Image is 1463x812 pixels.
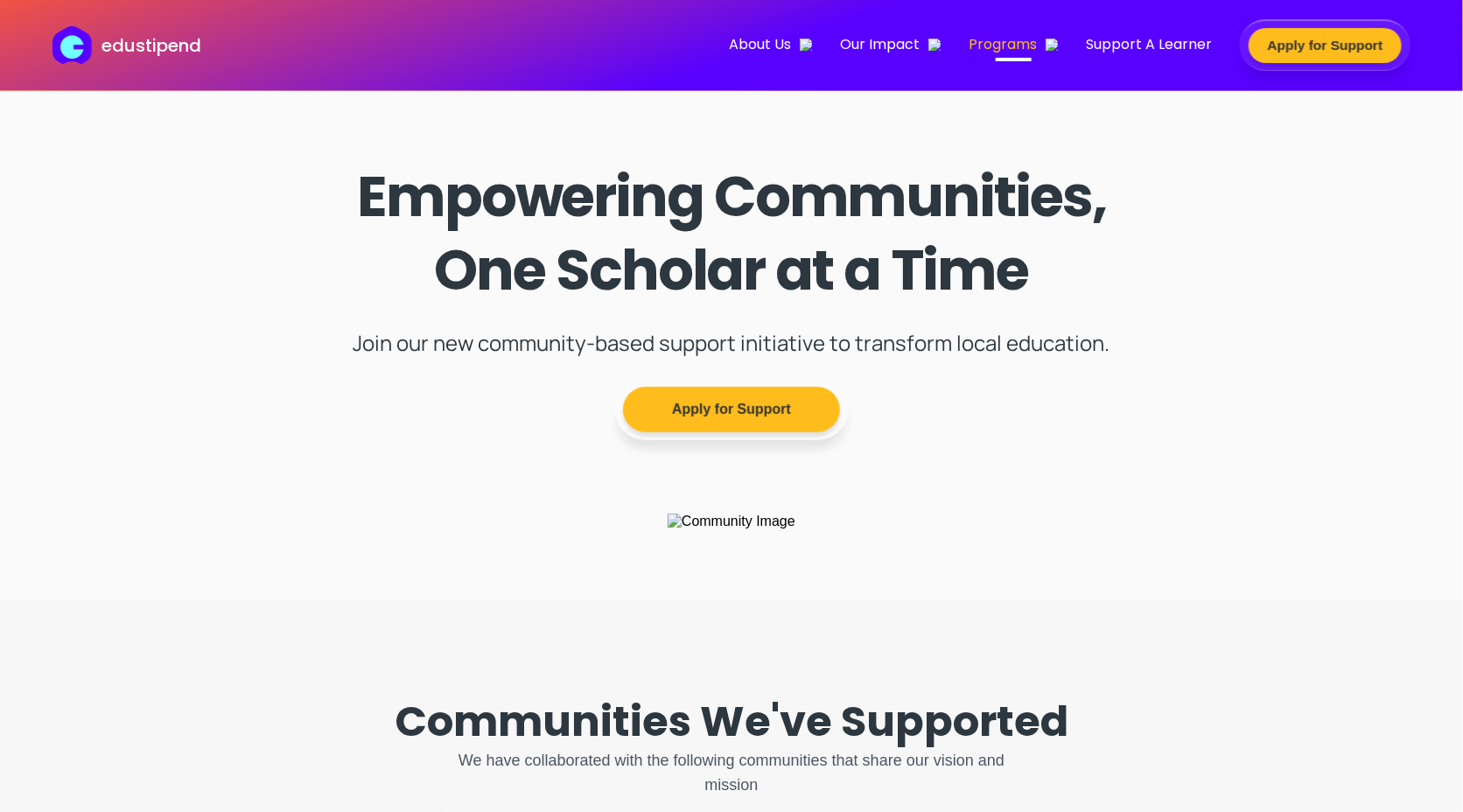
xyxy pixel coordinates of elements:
img: down [928,38,941,51]
p: We have collaborated with [431,748,1032,797]
a: Support A Learner [1086,33,1212,58]
button: Apply for Support [623,387,840,432]
p: edustipend [101,32,201,59]
a: Apply for Support [1240,19,1410,71]
button: Apply for Support [1249,28,1402,63]
a: edustipend logoedustipend [52,26,200,64]
span: About Us [729,33,812,55]
a: Apply for Support [614,378,849,440]
h1: Empowering Communities, One Scholar at a Time [344,160,1120,307]
span: the following communities that share our vision and mission [647,752,1004,794]
span: Our Impact [840,33,941,55]
img: down [1046,38,1058,51]
h1: Communities We've Supported [395,704,1068,739]
img: Community Image [668,514,795,529]
img: edustipend logo [52,26,100,64]
span: Support A Learner [1086,33,1212,55]
p: Join our new community-based support initiative to transform local education. [353,328,1110,357]
span: Programs [969,33,1058,55]
img: down [800,38,812,51]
